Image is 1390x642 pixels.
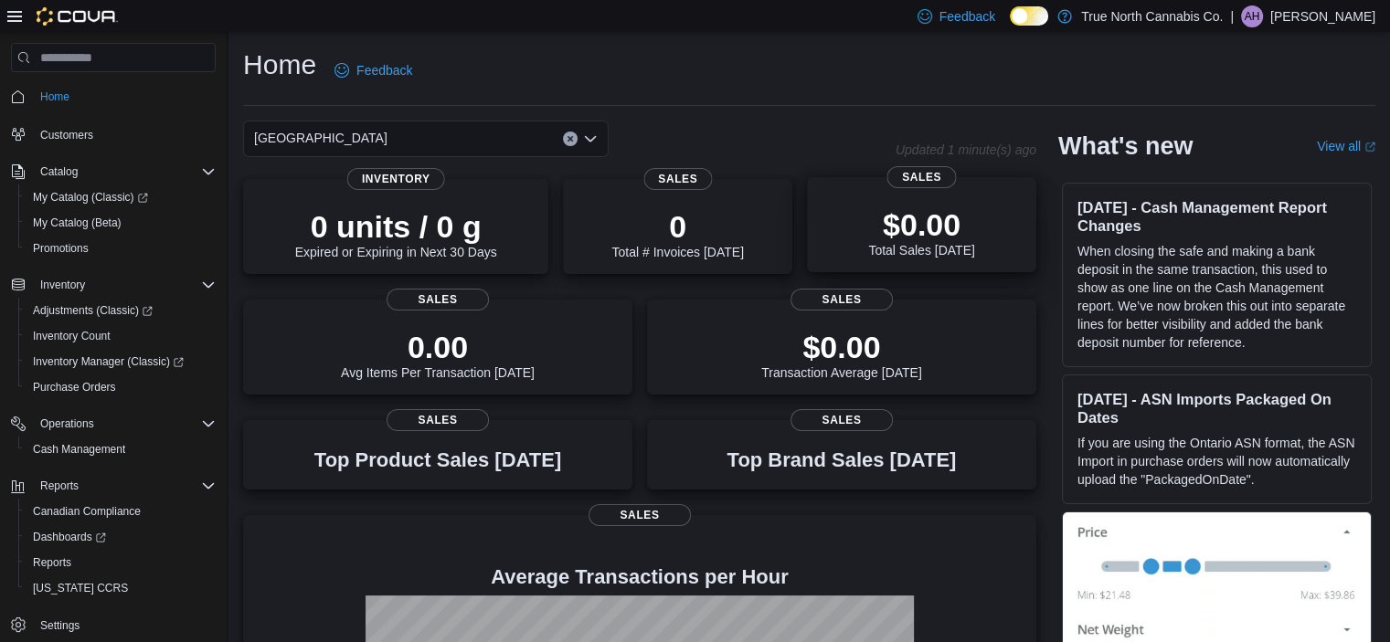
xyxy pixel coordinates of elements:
span: Operations [33,413,216,435]
span: Canadian Compliance [26,500,216,522]
a: Canadian Compliance [26,500,148,522]
span: Promotions [33,241,89,256]
p: [PERSON_NAME] [1270,5,1375,27]
img: Cova [37,7,118,26]
span: Catalog [33,161,216,183]
p: When closing the safe and making a bank deposit in the same transaction, this used to show as one... [1077,242,1356,352]
span: Adjustments (Classic) [26,300,216,321]
p: 0 units / 0 g [295,208,497,245]
button: Catalog [33,161,85,183]
button: Open list of options [583,132,598,146]
div: Transaction Average [DATE] [761,329,922,380]
p: 0 [611,208,743,245]
h3: Top Product Sales [DATE] [314,449,561,471]
a: Inventory Manager (Classic) [18,349,223,374]
span: My Catalog (Classic) [33,190,148,205]
button: Home [4,83,223,110]
span: Promotions [26,237,216,259]
span: Cash Management [26,438,216,460]
button: Purchase Orders [18,374,223,400]
span: Reports [40,479,79,493]
span: Home [33,85,216,108]
h3: [DATE] - Cash Management Report Changes [1077,198,1356,235]
a: Adjustments (Classic) [26,300,160,321]
a: Settings [33,615,87,637]
div: Ange Hurshman [1241,5,1263,27]
button: Reports [18,550,223,575]
span: Settings [40,618,80,633]
p: $0.00 [761,329,922,365]
a: Purchase Orders [26,376,123,398]
h3: Top Brand Sales [DATE] [727,449,957,471]
a: Inventory Count [26,325,118,347]
a: Reports [26,552,79,574]
button: Settings [4,612,223,638]
div: Avg Items Per Transaction [DATE] [341,329,535,380]
p: True North Cannabis Co. [1081,5,1223,27]
button: Customers [4,121,223,147]
button: Canadian Compliance [18,499,223,524]
p: $0.00 [868,206,974,243]
span: Settings [33,614,216,637]
span: Reports [33,555,71,570]
span: My Catalog (Beta) [33,216,122,230]
p: 0.00 [341,329,535,365]
span: [GEOGRAPHIC_DATA] [254,127,387,149]
span: Dashboards [33,530,106,544]
a: Dashboards [18,524,223,550]
span: Customers [40,128,93,142]
a: Cash Management [26,438,133,460]
span: My Catalog (Classic) [26,186,216,208]
span: Inventory [33,274,216,296]
button: Inventory [33,274,92,296]
button: Cash Management [18,437,223,462]
a: My Catalog (Classic) [18,184,223,210]
span: Inventory Manager (Classic) [33,354,184,369]
span: Sales [589,504,691,526]
button: Promotions [18,236,223,261]
span: Sales [887,166,956,188]
span: Operations [40,416,94,431]
span: Feedback [939,7,995,26]
span: Catalog [40,164,78,179]
button: Inventory [4,272,223,298]
a: My Catalog (Beta) [26,212,129,234]
span: Reports [26,552,216,574]
p: Updated 1 minute(s) ago [896,142,1036,157]
p: | [1230,5,1234,27]
span: Purchase Orders [33,380,116,395]
a: Dashboards [26,526,113,548]
h3: [DATE] - ASN Imports Packaged On Dates [1077,390,1356,426]
span: Inventory Count [33,329,111,343]
div: Expired or Expiring in Next 30 Days [295,208,497,259]
span: Sales [387,289,489,310]
span: Canadian Compliance [33,504,141,519]
button: My Catalog (Beta) [18,210,223,236]
div: Total # Invoices [DATE] [611,208,743,259]
svg: External link [1364,142,1375,153]
span: Dashboards [26,526,216,548]
span: Sales [643,168,712,190]
a: Inventory Manager (Classic) [26,351,191,373]
a: Promotions [26,237,96,259]
a: [US_STATE] CCRS [26,577,135,599]
button: Catalog [4,159,223,184]
span: AH [1245,5,1260,27]
span: Adjustments (Classic) [33,303,153,318]
button: Operations [33,413,101,435]
button: Clear input [563,132,578,146]
p: If you are using the Ontario ASN format, the ASN Import in purchase orders will now automatically... [1077,434,1356,489]
span: Inventory [40,278,85,292]
span: Cash Management [33,442,125,457]
h4: Average Transactions per Hour [258,566,1022,588]
button: Operations [4,411,223,437]
span: Inventory Manager (Classic) [26,351,216,373]
button: Inventory Count [18,323,223,349]
span: Purchase Orders [26,376,216,398]
a: Feedback [327,52,419,89]
button: Reports [4,473,223,499]
input: Dark Mode [1010,6,1048,26]
a: View allExternal link [1317,139,1375,153]
span: Home [40,89,69,104]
